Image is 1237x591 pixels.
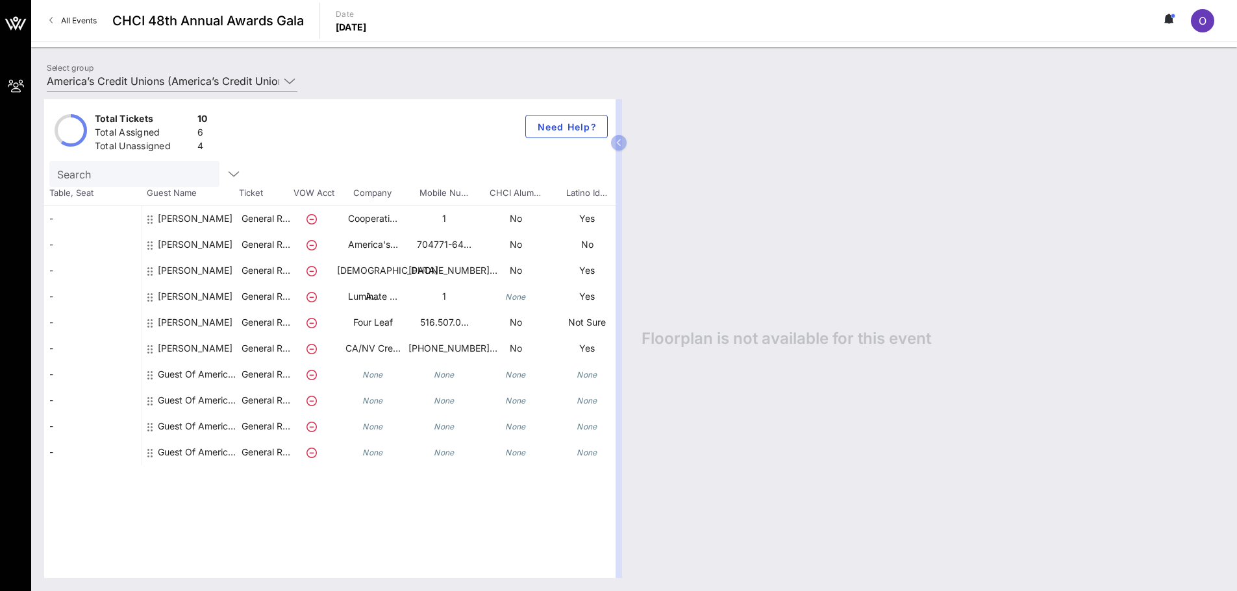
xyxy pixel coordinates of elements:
[44,387,142,413] div: -
[505,396,526,405] i: None
[95,112,192,128] div: Total Tickets
[551,309,623,335] p: Not Sure
[337,335,408,361] p: CA/NV Cre…
[95,126,192,142] div: Total Assigned
[239,187,291,200] span: Ticket
[362,370,383,380] i: None
[240,361,292,387] p: General R…
[240,335,292,361] p: General R…
[551,258,623,283] p: Yes
[479,187,551,200] span: CHCI Alum…
[1191,9,1214,32] div: O
[337,258,408,309] p: [DEMOGRAPHIC_DATA]-A…
[158,361,240,387] div: Guest Of America’s Credit Unions
[408,187,479,200] span: Mobile Nu…
[408,283,480,309] p: 1
[642,329,931,348] span: Floorplan is not available for this event
[44,309,142,335] div: -
[337,283,408,309] p: Luminate …
[1199,14,1206,27] span: O
[408,232,480,258] p: 704771-64…
[337,206,408,232] p: Cooperati…
[505,292,526,302] i: None
[240,439,292,465] p: General R…
[44,335,142,361] div: -
[408,206,480,232] p: 1
[197,126,208,142] div: 6
[240,258,292,283] p: General R…
[44,361,142,387] div: -
[336,8,367,21] p: Date
[44,413,142,439] div: -
[142,187,239,200] span: Guest Name
[44,258,142,283] div: -
[47,63,94,73] label: Select group
[240,283,292,309] p: General R…
[112,11,304,30] span: CHCI 48th Annual Awards Gala
[240,309,292,335] p: General R…
[408,335,480,361] p: [PHONE_NUMBER]…
[480,335,551,361] p: No
[480,309,551,335] p: No
[434,396,455,405] i: None
[577,448,597,457] i: None
[408,309,480,335] p: 516.507.0…
[158,413,240,439] div: Guest Of America’s Credit Unions
[551,335,623,361] p: Yes
[362,396,383,405] i: None
[158,232,232,268] div: Gordon Holzberg
[158,206,232,242] div: Adrian Velazquez
[42,10,105,31] a: All Events
[337,232,408,258] p: America's…
[240,413,292,439] p: General R…
[158,439,240,465] div: Guest Of America’s Credit Unions
[44,187,142,200] span: Table, Seat
[525,115,608,138] button: Need Help?
[158,335,232,372] div: Stephanie Cuevas
[505,422,526,431] i: None
[480,206,551,232] p: No
[158,258,232,320] div: Grace Sanchez
[480,232,551,258] p: No
[434,370,455,380] i: None
[362,422,383,431] i: None
[505,448,526,457] i: None
[44,283,142,309] div: -
[291,187,336,200] span: VOW Acct
[551,187,622,200] span: Latino Id…
[197,139,208,156] div: 4
[158,309,232,346] div: Robert Suarez
[551,232,623,258] p: No
[240,206,292,232] p: General R…
[337,309,408,335] p: Four Leaf
[158,387,240,413] div: Guest Of America’s Credit Unions
[408,258,480,283] p: [PHONE_NUMBER]…
[434,422,455,431] i: None
[536,121,597,132] span: Need Help?
[44,232,142,258] div: -
[577,422,597,431] i: None
[44,439,142,465] div: -
[480,258,551,283] p: No
[362,448,383,457] i: None
[577,396,597,405] i: None
[95,139,192,156] div: Total Unassigned
[336,21,367,34] p: [DATE]
[551,206,623,232] p: Yes
[240,232,292,258] p: General R…
[197,112,208,128] div: 10
[158,283,232,320] div: Juan Fernandez
[551,283,623,309] p: Yes
[505,370,526,380] i: None
[240,387,292,413] p: General R…
[336,187,408,200] span: Company
[61,16,97,25] span: All Events
[434,448,455,457] i: None
[44,206,142,232] div: -
[577,370,597,380] i: None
